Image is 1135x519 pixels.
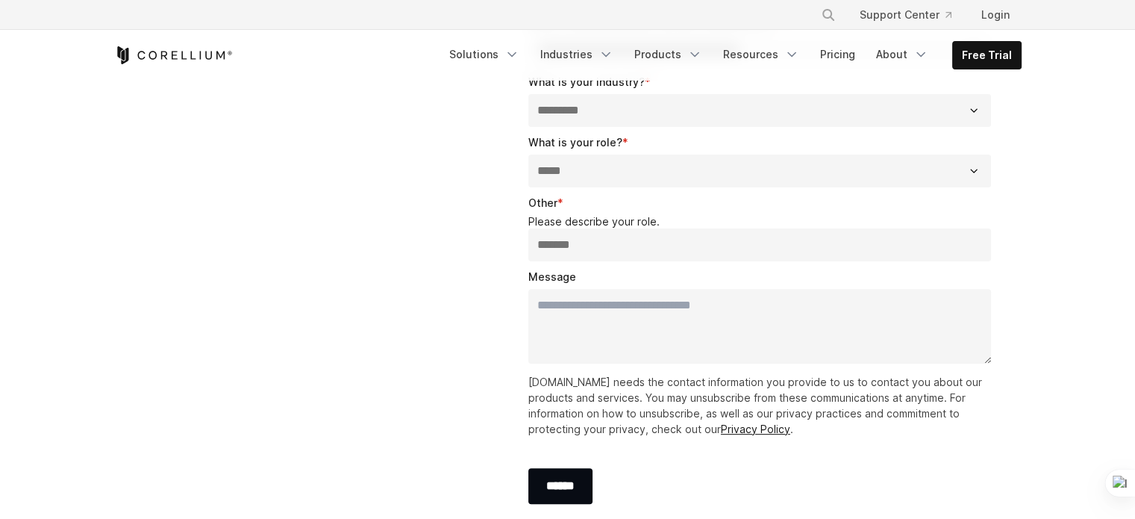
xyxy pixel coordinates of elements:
span: What is your role? [528,136,622,149]
legend: Please describe your role. [528,215,998,229]
span: Other [528,196,557,209]
a: Resources [714,41,808,68]
span: What is your industry? [528,75,645,88]
button: Search [815,1,842,28]
a: Privacy Policy [721,423,790,435]
a: Pricing [811,41,864,68]
div: Navigation Menu [803,1,1022,28]
span: Message [528,270,576,283]
a: Products [625,41,711,68]
p: [DOMAIN_NAME] needs the contact information you provide to us to contact you about our products a... [528,374,998,437]
a: Support Center [848,1,963,28]
div: Navigation Menu [440,41,1022,69]
a: About [867,41,937,68]
a: Free Trial [953,42,1021,69]
a: Solutions [440,41,528,68]
a: Corellium Home [114,46,233,64]
a: Industries [531,41,622,68]
a: Login [969,1,1022,28]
